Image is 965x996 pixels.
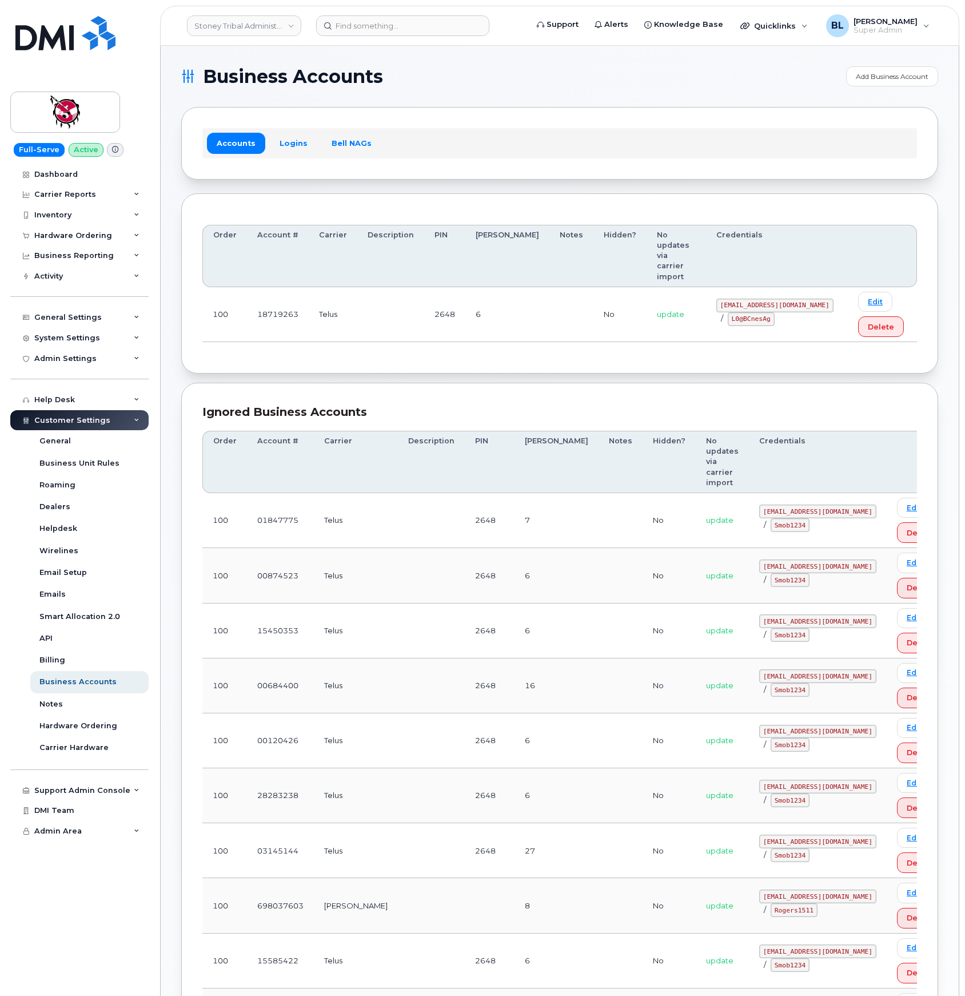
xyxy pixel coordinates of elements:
[907,582,933,593] span: Delete
[515,493,599,548] td: 7
[897,908,943,928] button: Delete
[764,850,766,859] span: /
[593,287,647,342] td: No
[706,901,733,910] span: update
[897,773,931,793] a: Edit
[897,963,943,983] button: Delete
[247,493,314,548] td: 01847775
[764,960,766,969] span: /
[759,505,876,518] code: [EMAIL_ADDRESS][DOMAIN_NAME]
[202,225,247,287] th: Order
[706,681,733,690] span: update
[314,768,398,823] td: Telus
[764,740,766,749] span: /
[897,578,943,598] button: Delete
[314,493,398,548] td: Telus
[465,823,515,878] td: 2648
[398,431,465,493] th: Description
[309,287,357,342] td: Telus
[202,713,247,768] td: 100
[424,287,465,342] td: 2648
[465,768,515,823] td: 2648
[643,658,696,713] td: No
[907,858,933,868] span: Delete
[203,68,383,85] span: Business Accounts
[897,828,931,848] a: Edit
[657,309,684,319] span: update
[897,852,943,873] button: Delete
[771,738,810,752] code: Smob1234
[465,713,515,768] td: 2648
[706,626,733,635] span: update
[202,878,247,933] td: 100
[270,133,317,153] a: Logins
[643,493,696,548] td: No
[465,548,515,603] td: 2648
[749,431,887,493] th: Credentials
[706,225,848,287] th: Credentials
[907,912,933,923] span: Delete
[202,431,247,493] th: Order
[643,878,696,933] td: No
[897,553,931,573] a: Edit
[314,934,398,989] td: Telus
[247,823,314,878] td: 03145144
[858,316,904,337] button: Delete
[202,768,247,823] td: 100
[764,795,766,804] span: /
[643,713,696,768] td: No
[515,548,599,603] td: 6
[771,958,810,972] code: Smob1234
[759,614,876,628] code: [EMAIL_ADDRESS][DOMAIN_NAME]
[897,883,931,903] a: Edit
[728,312,775,326] code: L0@BCnesAg
[314,878,398,933] td: [PERSON_NAME]
[465,287,549,342] td: 6
[202,934,247,989] td: 100
[593,225,647,287] th: Hidden?
[907,967,933,978] span: Delete
[465,225,549,287] th: [PERSON_NAME]
[314,713,398,768] td: Telus
[515,604,599,658] td: 6
[202,604,247,658] td: 100
[202,548,247,603] td: 100
[314,548,398,603] td: Telus
[706,571,733,580] span: update
[771,683,810,697] code: Smob1234
[247,431,314,493] th: Account #
[759,780,876,793] code: [EMAIL_ADDRESS][DOMAIN_NAME]
[759,945,876,958] code: [EMAIL_ADDRESS][DOMAIN_NAME]
[314,658,398,713] td: Telus
[897,718,931,738] a: Edit
[465,658,515,713] td: 2648
[897,688,943,708] button: Delete
[771,793,810,807] code: Smob1234
[247,878,314,933] td: 698037603
[771,903,818,917] code: Rogers1511
[515,431,599,493] th: [PERSON_NAME]
[907,527,933,538] span: Delete
[643,768,696,823] td: No
[716,299,834,312] code: [EMAIL_ADDRESS][DOMAIN_NAME]
[764,685,766,694] span: /
[907,747,933,758] span: Delete
[247,658,314,713] td: 00684400
[643,823,696,878] td: No
[846,66,938,86] a: Add Business Account
[314,431,398,493] th: Carrier
[706,846,733,855] span: update
[515,658,599,713] td: 16
[764,575,766,584] span: /
[247,548,314,603] td: 00874523
[771,518,810,532] code: Smob1234
[907,637,933,648] span: Delete
[322,133,381,153] a: Bell NAGs
[515,934,599,989] td: 6
[465,431,515,493] th: PIN
[764,520,766,529] span: /
[515,713,599,768] td: 6
[247,287,309,342] td: 18719263
[759,890,876,903] code: [EMAIL_ADDRESS][DOMAIN_NAME]
[771,573,810,587] code: Smob1234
